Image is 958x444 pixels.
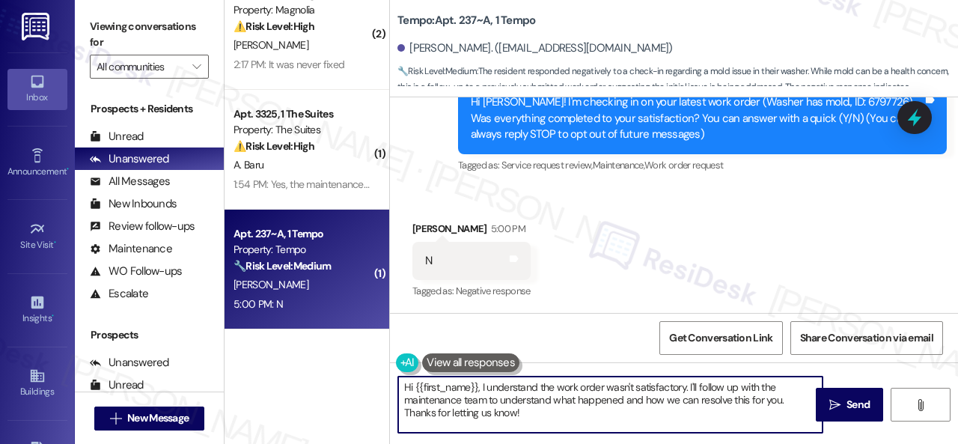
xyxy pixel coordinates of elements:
strong: 🔧 Risk Level: Medium [397,65,477,77]
i:  [192,61,201,73]
div: Apt. 237~A, 1 Tempo [234,226,372,242]
span: Negative response [456,285,531,297]
button: New Message [94,407,205,431]
a: Buildings [7,363,67,404]
label: Viewing conversations for [90,15,209,55]
a: Site Visit • [7,216,67,257]
div: Unanswered [90,355,169,371]
b: Tempo: Apt. 237~A, 1 Tempo [397,13,535,28]
div: Unread [90,377,144,393]
span: Maintenance , [593,159,644,171]
i:  [915,399,926,411]
div: 5:00 PM [487,221,525,237]
div: Property: Magnolia [234,2,372,18]
span: : The resident responded negatively to a check-in regarding a mold issue in their washer. While m... [397,64,958,128]
textarea: Hi {{first_name}}, I understand the work order wasn't satisfactory. I'll follow up with the maint... [398,377,823,433]
span: • [54,237,56,248]
div: N [425,253,432,269]
div: Property: Tempo [234,242,372,258]
span: Send [846,397,870,413]
div: Unanswered [90,151,169,167]
div: Tagged as: [412,280,531,302]
div: Prospects + Residents [75,101,224,117]
div: Review follow-ups [90,219,195,234]
i:  [110,413,121,425]
span: [PERSON_NAME] [234,278,308,291]
span: Get Conversation Link [669,330,772,346]
img: ResiDesk Logo [22,13,52,40]
div: Maintenance [90,241,172,257]
div: Hi [PERSON_NAME]! I'm checking in on your latest work order (Washer has mold., ID: 6797726). Was ... [471,94,923,142]
div: 5:00 PM: N [234,297,283,311]
span: [PERSON_NAME] [234,38,308,52]
div: Apt. 3325, 1 The Suites [234,106,372,122]
div: Escalate [90,286,148,302]
div: New Inbounds [90,196,177,212]
div: [PERSON_NAME] [412,221,531,242]
div: [PERSON_NAME]. ([EMAIL_ADDRESS][DOMAIN_NAME]) [397,40,673,56]
a: Inbox [7,69,67,109]
strong: ⚠️ Risk Level: High [234,139,314,153]
div: 2:17 PM: It was never fixed [234,58,344,71]
div: Prospects [75,327,224,343]
input: All communities [97,55,185,79]
div: Tagged as: [458,154,947,176]
div: Unread [90,129,144,145]
span: Work order request [644,159,723,171]
span: Service request review , [501,159,593,171]
span: • [67,164,69,174]
strong: 🔧 Risk Level: Medium [234,259,331,273]
span: • [52,311,54,321]
div: All Messages [90,174,170,189]
i:  [829,399,840,411]
strong: ⚠️ Risk Level: High [234,19,314,33]
span: A. Baru [234,158,263,171]
span: Share Conversation via email [800,330,933,346]
span: New Message [127,410,189,426]
button: Send [816,388,883,422]
a: Insights • [7,290,67,330]
button: Share Conversation via email [790,321,943,355]
div: Property: The Suites [234,122,372,138]
div: WO Follow-ups [90,264,182,279]
button: Get Conversation Link [659,321,782,355]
